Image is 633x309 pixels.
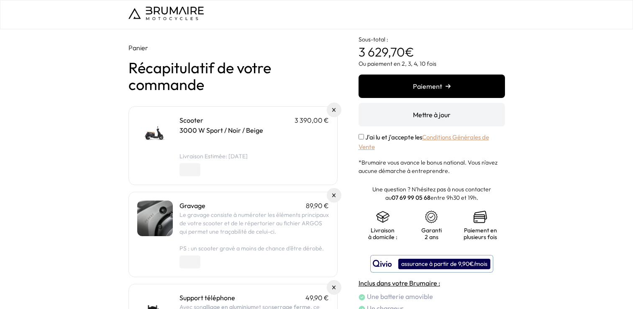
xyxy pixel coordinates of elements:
img: Gravage [137,201,173,236]
a: Conditions Générales de Vente [359,133,489,151]
a: 07 69 99 05 68 [392,194,431,201]
img: shipping.png [376,210,390,224]
img: Supprimer du panier [332,193,336,197]
button: Paiement [359,75,505,98]
p: *Brumaire vous avance le bonus national. Vous n'avez aucune démarche à entreprendre. [359,158,505,175]
label: J'ai lu et j'accepte les [359,133,489,151]
span: PS : un scooter gravé a moins de chance d’être dérobé. [179,245,324,252]
p: Livraison à domicile : [367,227,399,240]
a: Support téléphone [179,294,235,302]
p: Garanti 2 ans [415,227,448,240]
img: Supprimer du panier [332,108,336,112]
span: Sous-total : [359,36,388,43]
li: Livraison Estimée: [DATE] [179,152,329,160]
img: Scooter - 3000 W Sport / Noir / Beige [137,115,173,151]
img: right-arrow.png [446,84,451,89]
a: Gravage [179,201,205,210]
img: check.png [359,294,365,301]
p: € [359,29,505,59]
li: Une batterie amovible [359,291,505,301]
p: 49,90 € [305,293,329,303]
h1: Récapitulatif de votre commande [128,59,338,93]
p: 3000 W Sport / Noir / Beige [179,125,329,135]
img: Supprimer du panier [332,286,336,289]
span: Le gravage consiste à numéroter les éléments principaux de votre scooter et de le répertorier au ... [179,211,329,235]
p: Panier [128,43,338,53]
img: certificat-de-garantie.png [425,210,438,224]
h4: Inclus dans votre Brumaire : [359,278,505,288]
button: assurance à partir de 9,90€/mois [370,255,493,273]
p: 3 390,00 € [295,115,329,125]
div: assurance à partir de 9,90€/mois [398,259,490,269]
p: Ou paiement en 2, 3, 4, 10 fois [359,59,505,68]
button: Mettre à jour [359,103,505,126]
img: credit-cards.png [474,210,487,224]
img: Logo de Brumaire [128,7,204,20]
p: 89,90 € [306,201,329,211]
span: 3 629,70 [359,44,405,60]
p: Une question ? N'hésitez pas à nous contacter au entre 9h30 et 19h. [359,185,505,202]
p: Paiement en plusieurs fois [464,227,497,240]
a: Scooter [179,116,203,124]
img: logo qivio [373,259,392,269]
